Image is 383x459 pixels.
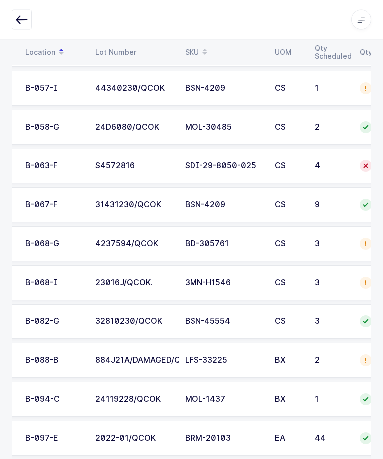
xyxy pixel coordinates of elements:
[95,395,173,404] div: 24119228/QCOK
[185,317,263,326] div: BSN-45554
[95,162,173,171] div: S4572816
[315,201,348,210] div: 9
[275,162,303,171] div: CS
[185,123,263,132] div: MOL-30485
[185,201,263,210] div: BSN-4209
[315,279,348,288] div: 3
[25,201,83,210] div: B-067-F
[95,201,173,210] div: 31431230/QCOK
[185,84,263,93] div: BSN-4209
[25,434,83,443] div: B-097-E
[275,240,303,249] div: CS
[275,395,303,404] div: BX
[315,84,348,93] div: 1
[25,279,83,288] div: B-068-I
[25,162,83,171] div: B-063-F
[315,356,348,365] div: 2
[25,44,83,61] div: Location
[275,434,303,443] div: EA
[25,240,83,249] div: B-068-G
[315,240,348,249] div: 3
[275,48,303,56] div: UOM
[315,44,348,60] div: Qty Scheduled
[315,123,348,132] div: 2
[185,162,263,171] div: SDI-29-8050-025
[95,123,173,132] div: 24D6080/QCOK
[275,356,303,365] div: BX
[275,279,303,288] div: CS
[95,240,173,249] div: 4237594/QCOK
[25,123,83,132] div: B-058-G
[95,356,173,365] div: 884J21A/DAMAGED/QCOK
[95,317,173,326] div: 32810230/QCOK
[185,279,263,288] div: 3MN-H1546
[185,395,263,404] div: MOL-1437
[95,279,173,288] div: 23016J/QCOK.
[315,395,348,404] div: 1
[185,240,263,249] div: BD-305761
[275,84,303,93] div: CS
[315,434,348,443] div: 44
[25,395,83,404] div: B-094-C
[25,356,83,365] div: B-088-B
[185,44,263,61] div: SKU
[275,317,303,326] div: CS
[275,201,303,210] div: CS
[95,48,173,56] div: Lot Number
[275,123,303,132] div: CS
[185,434,263,443] div: BRM-20103
[315,317,348,326] div: 3
[315,162,348,171] div: 4
[25,84,83,93] div: B-057-I
[95,84,173,93] div: 44340230/QCOK
[185,356,263,365] div: LFS-33225
[25,317,83,326] div: B-082-G
[95,434,173,443] div: 2022-01/QCOK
